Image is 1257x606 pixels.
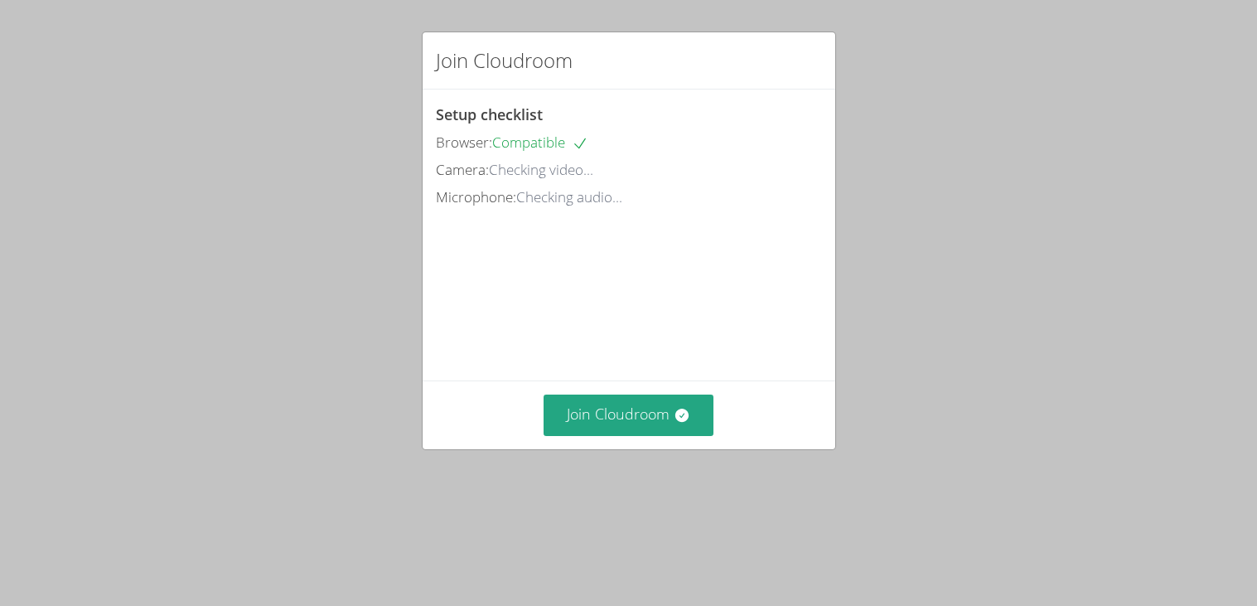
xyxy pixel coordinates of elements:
[436,187,516,206] span: Microphone:
[544,395,713,435] button: Join Cloudroom
[492,133,588,152] span: Compatible
[516,187,622,206] span: Checking audio...
[436,133,492,152] span: Browser:
[436,104,543,124] span: Setup checklist
[489,160,593,179] span: Checking video...
[436,160,489,179] span: Camera:
[436,46,573,75] h2: Join Cloudroom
